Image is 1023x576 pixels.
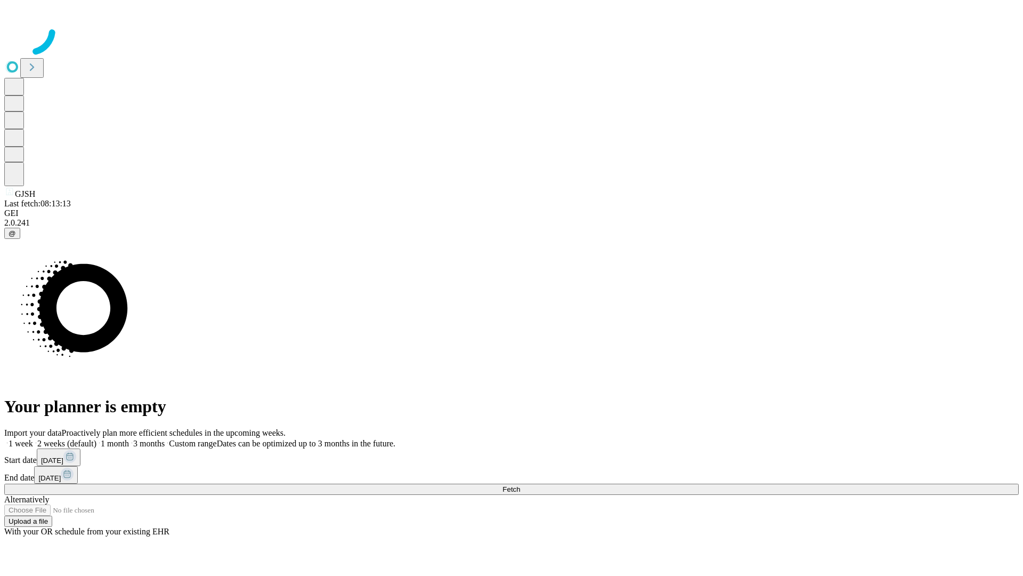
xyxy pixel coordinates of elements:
[41,457,63,465] span: [DATE]
[133,439,165,448] span: 3 months
[34,466,78,484] button: [DATE]
[62,428,286,437] span: Proactively plan more efficient schedules in the upcoming weeks.
[38,474,61,482] span: [DATE]
[4,527,169,536] span: With your OR schedule from your existing EHR
[217,439,395,448] span: Dates can be optimized up to 3 months in the future.
[37,439,96,448] span: 2 weeks (default)
[4,428,62,437] span: Import your data
[9,439,33,448] span: 1 week
[4,209,1019,218] div: GEI
[9,229,16,237] span: @
[37,449,80,466] button: [DATE]
[4,397,1019,417] h1: Your planner is empty
[4,449,1019,466] div: Start date
[169,439,216,448] span: Custom range
[4,495,49,504] span: Alternatively
[4,228,20,239] button: @
[502,485,520,493] span: Fetch
[101,439,129,448] span: 1 month
[4,199,71,208] span: Last fetch: 08:13:13
[15,189,35,198] span: GJSH
[4,218,1019,228] div: 2.0.241
[4,466,1019,484] div: End date
[4,516,52,527] button: Upload a file
[4,484,1019,495] button: Fetch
